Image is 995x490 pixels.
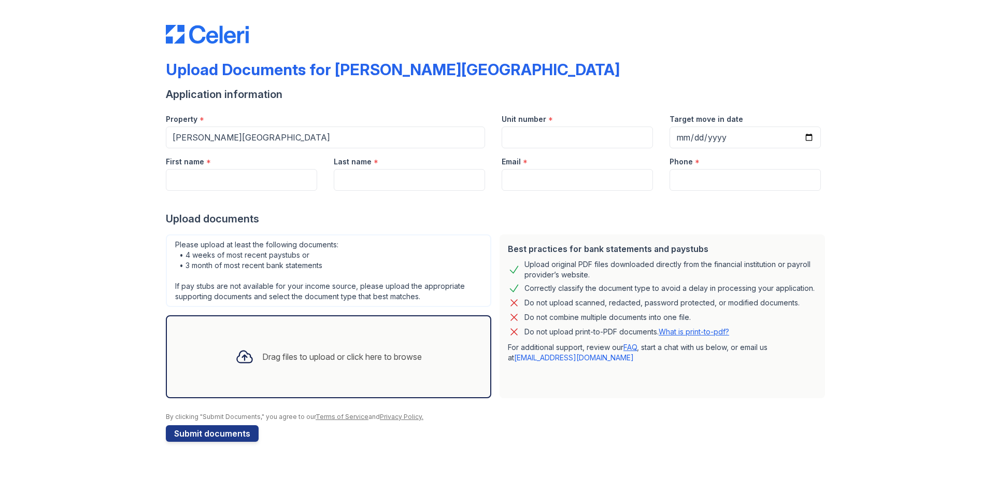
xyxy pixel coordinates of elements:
[334,157,372,167] label: Last name
[166,87,829,102] div: Application information
[166,234,491,307] div: Please upload at least the following documents: • 4 weeks of most recent paystubs or • 3 month of...
[262,351,422,363] div: Drag files to upload or click here to browse
[623,343,637,352] a: FAQ
[166,212,829,226] div: Upload documents
[524,259,817,280] div: Upload original PDF files downloaded directly from the financial institution or payroll provider’...
[316,413,368,421] a: Terms of Service
[514,353,634,362] a: [EMAIL_ADDRESS][DOMAIN_NAME]
[502,114,546,124] label: Unit number
[502,157,521,167] label: Email
[166,157,204,167] label: First name
[508,342,817,363] p: For additional support, review our , start a chat with us below, or email us at
[508,243,817,255] div: Best practices for bank statements and paystubs
[166,413,829,421] div: By clicking "Submit Documents," you agree to our and
[380,413,423,421] a: Privacy Policy.
[670,157,693,167] label: Phone
[524,327,729,337] p: Do not upload print-to-PDF documents.
[166,25,249,44] img: CE_Logo_Blue-a8612792a0a2168367f1c8372b55b34899dd931a85d93a1a3d3e32e68fde9ad4.png
[524,311,691,324] div: Do not combine multiple documents into one file.
[166,60,620,79] div: Upload Documents for [PERSON_NAME][GEOGRAPHIC_DATA]
[524,297,800,309] div: Do not upload scanned, redacted, password protected, or modified documents.
[524,282,815,295] div: Correctly classify the document type to avoid a delay in processing your application.
[659,327,729,336] a: What is print-to-pdf?
[166,425,259,442] button: Submit documents
[166,114,197,124] label: Property
[670,114,743,124] label: Target move in date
